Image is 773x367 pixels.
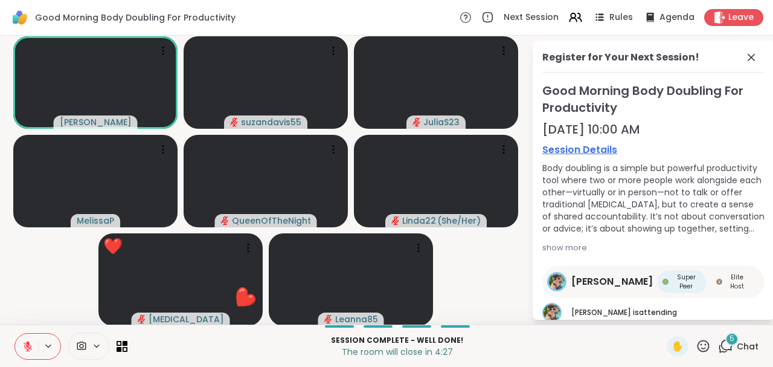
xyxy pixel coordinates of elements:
[437,215,481,227] span: ( She/Her )
[135,346,659,358] p: The room will close in 4:27
[544,304,560,321] img: Adrienne_QueenOfTheDawn
[77,215,114,227] span: MelissaP
[542,143,765,157] a: Session Details
[221,216,229,225] span: audio-muted
[716,279,722,285] img: Elite Host
[542,82,765,116] span: Good Morning Body Doubling For Productivity
[671,273,702,291] span: Super Peer
[662,279,669,285] img: Super Peer
[542,265,765,298] a: Adrienne_QueenOfTheDawn[PERSON_NAME]Super PeerSuper PeerElite HostElite Host
[549,274,565,290] img: Adrienne_QueenOfTheDawn
[218,273,271,325] button: ❤️
[324,315,333,323] span: audio-muted
[609,11,633,24] span: Rules
[241,116,301,128] span: suzandavis55
[230,118,239,126] span: audio-muted
[542,121,765,138] div: [DATE] 10:00 AM
[504,11,559,24] span: Next Session
[725,273,750,291] span: Elite Host
[60,116,132,128] span: [PERSON_NAME]
[571,274,653,289] span: [PERSON_NAME]
[542,162,765,235] div: Body doubling is a simple but powerful productivity tool where two or more people work alongside ...
[412,118,421,126] span: audio-muted
[542,50,699,65] div: Register for Your Next Session!
[728,11,754,24] span: Leave
[138,315,146,323] span: audio-muted
[542,242,765,254] div: show more
[659,11,694,24] span: Agenda
[35,11,236,24] span: Good Morning Body Doubling For Productivity
[672,339,684,354] span: ✋
[149,313,224,325] span: [MEDICAL_DATA]
[423,116,460,128] span: JuliaS23
[730,334,734,344] span: 5
[402,215,436,227] span: Linda22
[391,216,400,225] span: audio-muted
[10,7,30,28] img: ShareWell Logomark
[135,335,659,346] p: Session Complete - well done!
[571,307,631,317] span: [PERSON_NAME]
[571,307,765,318] p: is attending
[232,215,311,227] span: QueenOfTheNight
[737,340,759,352] span: Chat
[335,313,378,325] span: Leanna85
[103,235,123,258] div: ❤️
